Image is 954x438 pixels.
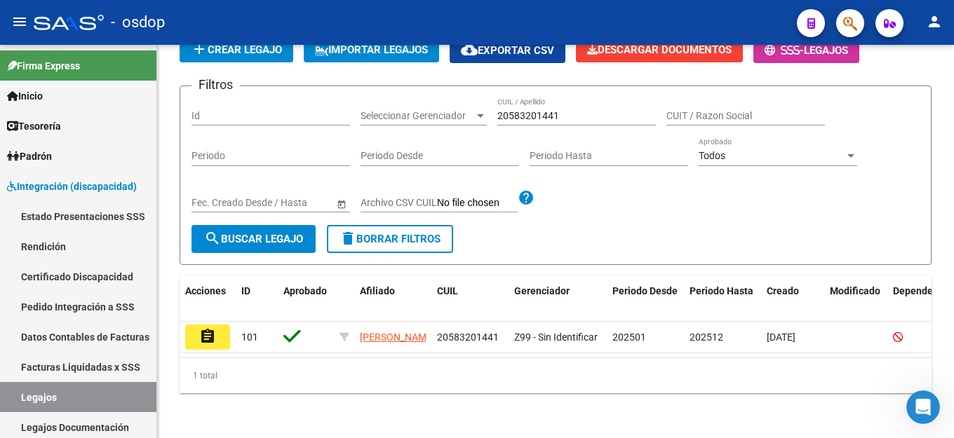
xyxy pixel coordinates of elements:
span: Periodo Desde [612,285,678,296]
span: ID [241,285,250,296]
h3: Filtros [192,75,240,95]
span: Gerenciador [514,285,570,296]
mat-icon: cloud_download [461,41,478,58]
span: Tesorería [7,118,61,134]
mat-icon: search [204,230,221,247]
input: Fecha fin [255,197,323,209]
iframe: Intercom live chat [906,390,940,424]
datatable-header-cell: Periodo Desde [607,276,684,322]
button: Crear Legajo [180,37,293,62]
datatable-header-cell: Periodo Hasta [684,276,761,322]
mat-icon: delete [340,230,356,247]
mat-icon: menu [11,13,28,30]
span: Buscar Legajo [204,233,303,245]
span: Descargar Documentos [587,43,732,56]
span: Acciones [185,285,226,296]
span: Creado [767,285,799,296]
span: - osdop [111,7,165,38]
span: 101 [241,331,258,343]
span: Inicio [7,88,43,104]
span: Modificado [830,285,880,296]
span: Borrar Filtros [340,233,441,245]
span: Dependencia [893,285,952,296]
span: 202512 [690,331,723,343]
button: Borrar Filtros [327,225,453,253]
span: Afiliado [360,285,395,296]
span: Periodo Hasta [690,285,753,296]
datatable-header-cell: ID [236,276,278,322]
datatable-header-cell: Modificado [824,276,887,322]
button: Descargar Documentos [576,37,743,62]
mat-icon: help [518,189,535,206]
datatable-header-cell: Acciones [180,276,236,322]
datatable-header-cell: CUIL [431,276,509,322]
datatable-header-cell: Creado [761,276,824,322]
span: Crear Legajo [191,43,282,56]
datatable-header-cell: Aprobado [278,276,334,322]
span: Seleccionar Gerenciador [361,110,474,122]
input: Fecha inicio [192,197,243,209]
span: Exportar CSV [461,44,554,57]
button: Exportar CSV [450,37,565,63]
datatable-header-cell: Gerenciador [509,276,607,322]
span: [DATE] [767,331,795,343]
input: Archivo CSV CUIL [437,197,518,210]
div: 1 total [180,358,932,393]
span: Padrón [7,149,52,164]
span: Aprobado [283,285,327,296]
span: 202501 [612,331,646,343]
span: Firma Express [7,58,80,74]
span: Todos [699,150,725,161]
span: CUIL [437,285,458,296]
button: IMPORTAR LEGAJOS [304,37,439,62]
span: - [765,44,804,57]
span: [PERSON_NAME] [360,331,435,343]
button: Buscar Legajo [192,225,316,253]
span: Z99 - Sin Identificar [514,331,598,343]
span: 20583201441 [437,331,499,343]
mat-icon: add [191,41,208,57]
button: Open calendar [334,196,349,211]
mat-icon: person [926,13,943,30]
datatable-header-cell: Afiliado [354,276,431,322]
span: Integración (discapacidad) [7,179,137,194]
span: IMPORTAR LEGAJOS [315,43,428,56]
mat-icon: assignment [199,328,216,345]
button: -Legajos [753,37,859,63]
span: Legajos [804,44,848,57]
span: Archivo CSV CUIL [361,197,437,208]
